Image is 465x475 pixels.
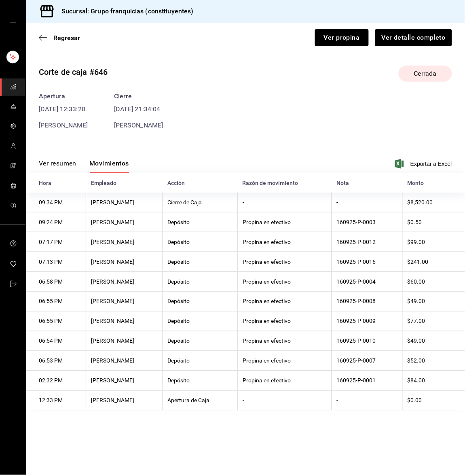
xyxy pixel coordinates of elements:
[26,272,86,292] th: 06:58 PM
[403,252,465,272] th: $241.00
[26,292,86,312] th: 06:55 PM
[403,212,465,232] th: $0.50
[86,292,163,312] th: [PERSON_NAME]
[26,331,86,351] th: 06:54 PM
[114,104,163,114] time: [DATE] 21:34:04
[39,159,76,173] button: Ver resumen
[55,6,194,16] h3: Sucursal: Grupo franquicias (constituyentes)
[403,272,465,292] th: $60.00
[332,312,402,331] th: 160925-P-0009
[39,159,129,173] div: navigation tabs
[26,391,86,411] th: 12:33 PM
[403,193,465,212] th: $8,520.00
[397,159,452,169] button: Exportar a Excel
[238,292,332,312] th: Propina en efectivo
[86,331,163,351] th: [PERSON_NAME]
[238,193,332,212] th: -
[403,232,465,252] th: $99.00
[238,312,332,331] th: Propina en efectivo
[403,173,465,193] th: Monto
[163,371,237,391] th: Depósito
[163,173,237,193] th: Acción
[26,232,86,252] th: 07:17 PM
[163,193,237,212] th: Cierre de Caja
[26,371,86,391] th: 02:32 PM
[86,312,163,331] th: [PERSON_NAME]
[403,371,465,391] th: $84.00
[163,272,237,292] th: Depósito
[238,232,332,252] th: Propina en efectivo
[403,292,465,312] th: $49.00
[89,159,129,173] button: Movimientos
[86,173,163,193] th: Empleado
[375,29,452,46] button: Ver detalle completo
[163,312,237,331] th: Depósito
[163,212,237,232] th: Depósito
[238,212,332,232] th: Propina en efectivo
[53,34,80,42] span: Regresar
[332,232,402,252] th: 160925-P-0012
[163,292,237,312] th: Depósito
[332,193,402,212] th: -
[403,331,465,351] th: $49.00
[163,252,237,272] th: Depósito
[86,351,163,371] th: [PERSON_NAME]
[26,252,86,272] th: 07:13 PM
[238,272,332,292] th: Propina en efectivo
[39,104,88,114] time: [DATE] 12:33:20
[409,69,442,78] span: Cerrada
[332,391,402,411] th: -
[86,252,163,272] th: [PERSON_NAME]
[238,331,332,351] th: Propina en efectivo
[332,252,402,272] th: 160925-P-0016
[39,66,108,78] div: Corte de caja #646
[332,292,402,312] th: 160925-P-0008
[403,391,465,411] th: $0.00
[114,91,163,101] div: Cierre
[26,173,86,193] th: Hora
[332,331,402,351] th: 160925-P-0010
[332,272,402,292] th: 160925-P-0004
[332,351,402,371] th: 160925-P-0007
[26,312,86,331] th: 06:55 PM
[10,21,16,28] button: open drawer
[86,212,163,232] th: [PERSON_NAME]
[86,193,163,212] th: [PERSON_NAME]
[403,312,465,331] th: $77.00
[163,331,237,351] th: Depósito
[39,34,80,42] button: Regresar
[163,391,237,411] th: Apertura de Caja
[86,272,163,292] th: [PERSON_NAME]
[238,351,332,371] th: Propina en efectivo
[39,121,88,129] span: [PERSON_NAME]
[332,212,402,232] th: 160925-P-0003
[238,252,332,272] th: Propina en efectivo
[315,29,369,46] button: Ver propina
[39,91,88,101] div: Apertura
[86,391,163,411] th: [PERSON_NAME]
[238,371,332,391] th: Propina en efectivo
[332,173,402,193] th: Nota
[86,232,163,252] th: [PERSON_NAME]
[238,391,332,411] th: -
[26,193,86,212] th: 09:34 PM
[332,371,402,391] th: 160925-P-0001
[238,173,332,193] th: Razón de movimiento
[403,351,465,371] th: $52.00
[163,351,237,371] th: Depósito
[114,121,163,129] span: [PERSON_NAME]
[26,351,86,371] th: 06:53 PM
[86,371,163,391] th: [PERSON_NAME]
[26,212,86,232] th: 09:24 PM
[163,232,237,252] th: Depósito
